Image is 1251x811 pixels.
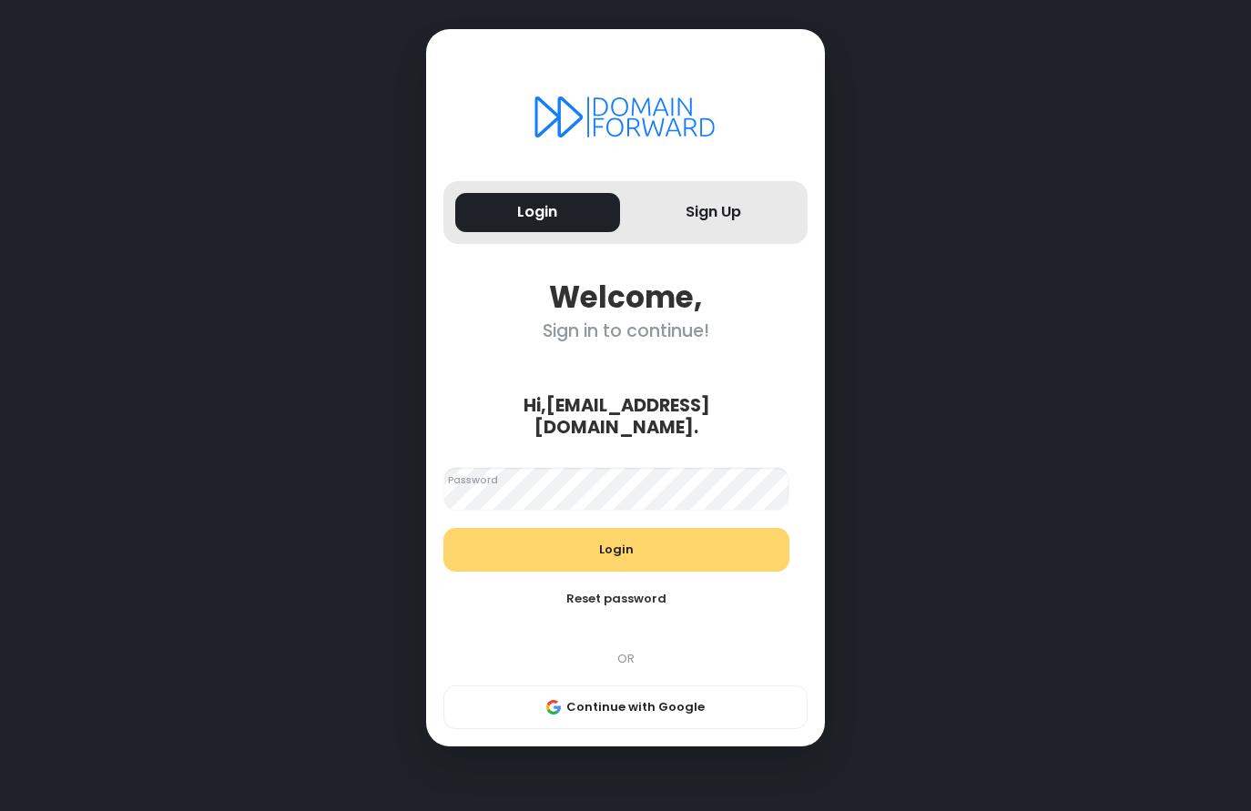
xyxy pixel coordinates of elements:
button: Login [443,528,789,572]
div: Sign in to continue! [443,320,808,341]
div: Hi, [EMAIL_ADDRESS][DOMAIN_NAME] . [435,395,799,438]
div: Welcome, [443,279,808,315]
button: Continue with Google [443,685,808,729]
button: Login [455,193,619,232]
div: OR [435,650,817,668]
button: Reset password [443,577,789,621]
button: Sign Up [632,193,796,232]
